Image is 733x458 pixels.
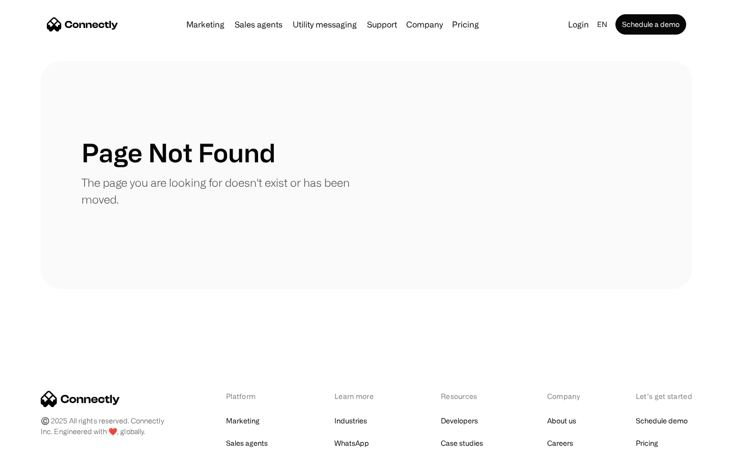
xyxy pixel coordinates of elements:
[10,439,61,454] aside: Language selected: English
[334,414,367,428] a: Industries
[226,436,268,450] a: Sales agents
[403,17,446,32] div: Company
[547,391,583,402] div: Company
[441,391,494,402] div: Resources
[636,436,658,450] a: Pricing
[615,14,686,35] a: Schedule a demo
[448,20,483,28] a: Pricing
[547,414,576,428] a: About us
[226,391,281,402] div: Platform
[226,414,260,428] a: Marketing
[182,20,229,28] a: Marketing
[334,436,369,450] a: WhatsApp
[593,17,613,32] div: en
[81,174,366,208] p: The page you are looking for doesn't exist or has been moved.
[20,440,61,454] ul: Language list
[81,137,275,168] h1: Page Not Found
[597,17,607,32] div: en
[441,436,483,450] a: Case studies
[363,20,401,28] a: Support
[441,414,478,428] a: Developers
[636,414,688,428] a: Schedule demo
[289,20,361,28] a: Utility messaging
[547,436,573,450] a: Careers
[231,20,287,28] a: Sales agents
[334,391,388,402] div: Learn more
[47,17,118,32] a: home
[406,17,443,32] div: Company
[564,17,593,32] a: Login
[636,391,692,402] div: Let’s get started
